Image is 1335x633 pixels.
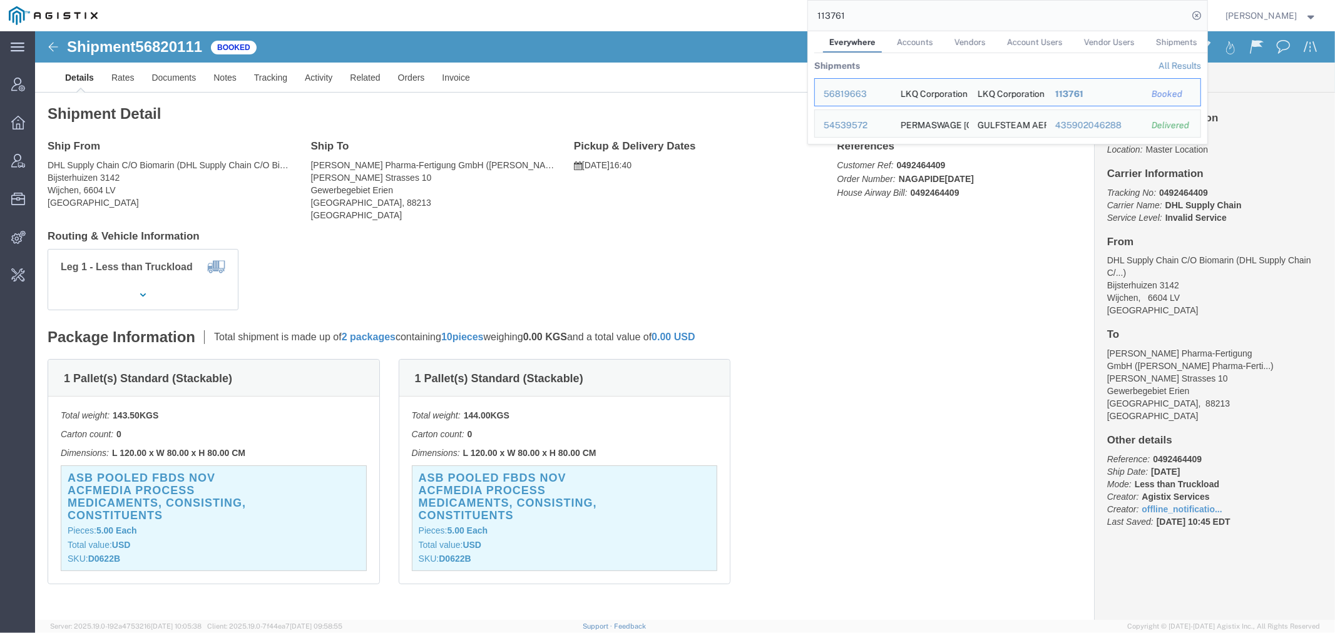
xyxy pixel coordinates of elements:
div: GULFSTEAM AEROSPACE [978,110,1038,137]
span: Accounts [897,38,933,47]
div: Booked [1152,88,1192,101]
div: 56819663 [824,88,883,101]
span: Carrie Virgilio [1226,9,1297,23]
div: PERMASWAGE USA [900,110,960,137]
div: Delivered [1152,119,1192,132]
span: Account Users [1007,38,1063,47]
span: Copyright © [DATE]-[DATE] Agistix Inc., All Rights Reserved [1127,621,1320,632]
div: LKQ Corporation [900,79,960,106]
span: [DATE] 09:58:55 [290,622,342,630]
a: View all shipments found by criterion [1159,61,1201,71]
span: Server: 2025.19.0-192a4753216 [50,622,202,630]
span: Vendors [954,38,986,47]
div: 435902046288 [1055,119,1134,132]
button: [PERSON_NAME] [1225,8,1318,23]
span: 113761 [1055,89,1083,99]
img: logo [9,6,98,25]
div: 54539572 [824,119,883,132]
div: LKQ Corporation [978,79,1038,106]
span: Shipments [1156,38,1197,47]
iframe: FS Legacy Container [35,31,1335,620]
a: Support [583,622,614,630]
div: 113761 [1055,88,1134,101]
span: Everywhere [829,38,876,47]
span: Vendor Users [1084,38,1135,47]
span: [DATE] 10:05:38 [151,622,202,630]
span: Client: 2025.19.0-7f44ea7 [207,622,342,630]
th: Shipments [814,53,860,78]
table: Search Results [814,53,1207,144]
a: Feedback [614,622,646,630]
input: Search for shipment number, reference number [808,1,1189,31]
